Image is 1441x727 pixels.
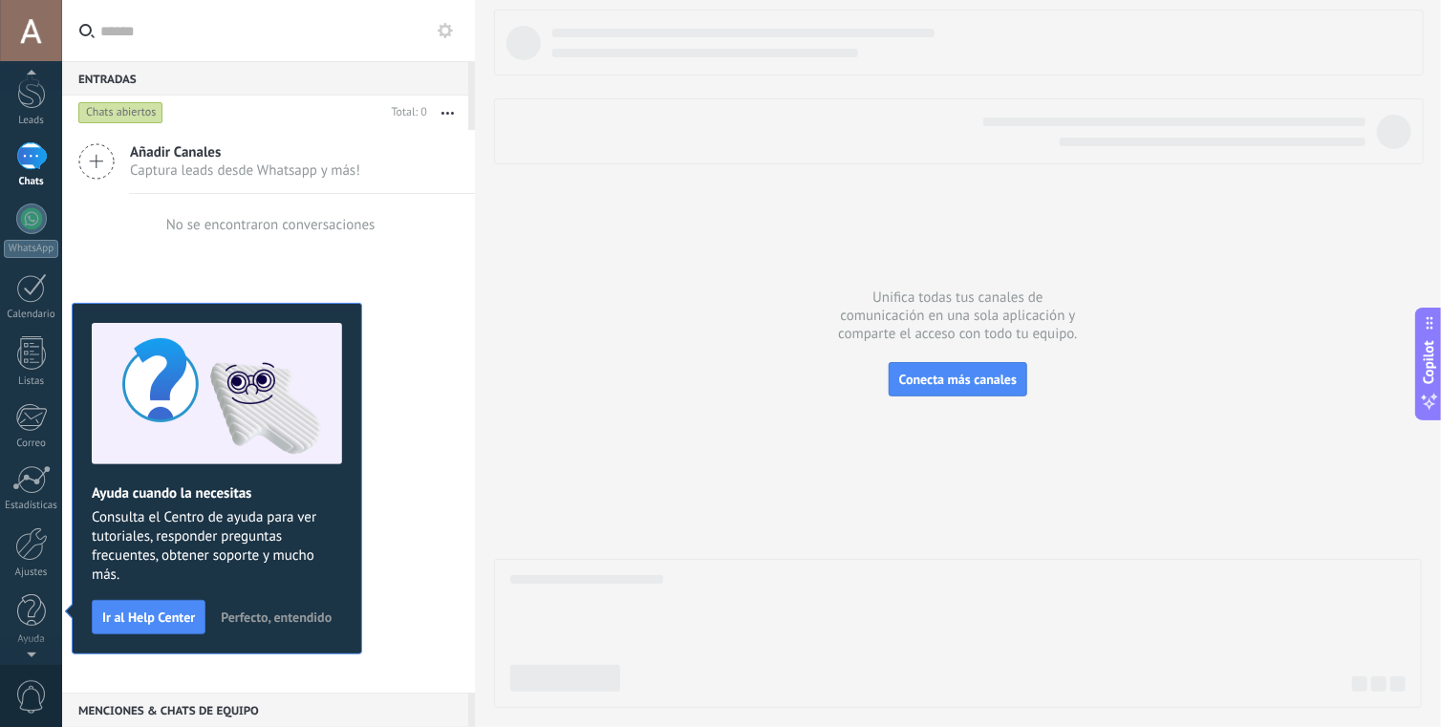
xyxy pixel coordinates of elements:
[889,362,1027,396] button: Conecta más canales
[4,633,59,646] div: Ayuda
[92,508,342,585] span: Consulta el Centro de ayuda para ver tutoriales, responder preguntas frecuentes, obtener soporte ...
[212,603,340,631] button: Perfecto, entendido
[92,484,342,502] h2: Ayuda cuando la necesitas
[4,240,58,258] div: WhatsApp
[4,115,59,127] div: Leads
[62,693,468,727] div: Menciones & Chats de equipo
[4,375,59,388] div: Listas
[102,610,195,624] span: Ir al Help Center
[78,101,163,124] div: Chats abiertos
[130,143,360,161] span: Añadir Canales
[62,61,468,96] div: Entradas
[221,610,332,624] span: Perfecto, entendido
[166,216,376,234] div: No se encontraron conversaciones
[92,600,205,634] button: Ir al Help Center
[4,500,59,512] div: Estadísticas
[384,103,427,122] div: Total: 0
[4,567,59,579] div: Ajustes
[130,161,360,180] span: Captura leads desde Whatsapp y más!
[1420,340,1439,384] span: Copilot
[4,309,59,321] div: Calendario
[4,176,59,188] div: Chats
[4,438,59,450] div: Correo
[899,371,1017,388] span: Conecta más canales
